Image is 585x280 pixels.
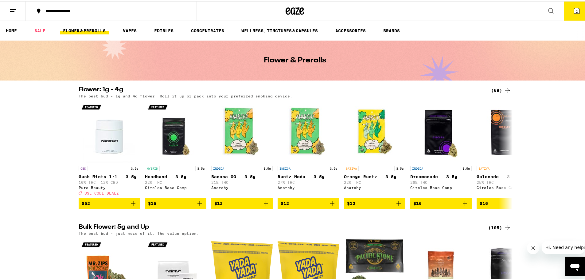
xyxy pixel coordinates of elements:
[145,164,160,170] p: HYBRID
[477,100,538,197] a: Open page for Gelonade - 3.5g from Circles Base Camp
[344,100,405,161] img: Anarchy - Orange Runtz - 3.5g
[542,239,585,253] iframe: Message from company
[410,184,472,188] div: Circles Base Camp
[79,197,140,207] button: Add to bag
[278,100,339,197] a: Open page for Runtz Mode - 3.5g from Anarchy
[278,179,339,183] p: 27% THC
[79,223,481,230] h2: Bulk Flower: 5g and Up
[344,164,359,170] p: SATIVA
[211,197,273,207] button: Add to bag
[188,26,227,33] a: CONCENTRATES
[145,197,206,207] button: Add to bag
[477,179,538,183] p: 25% THC
[31,26,49,33] a: SALE
[84,190,119,194] span: USE CODE DEALZ
[79,93,292,97] p: The best bud - 1g and 4g flower. Roll it up or pack into your preferred smoking device.
[262,164,273,170] p: 3.5g
[394,164,405,170] p: 3.5g
[344,197,405,207] button: Add to bag
[79,85,481,93] h2: Flower: 1g - 4g
[238,26,321,33] a: WELLNESS, TINCTURES & CAPSULES
[79,100,140,161] img: Pure Beauty - Gush Mints 1:1 - 3.5g
[79,179,140,183] p: 10% THC: 12% CBD
[410,100,472,161] img: Circles Base Camp - Dreamonade - 3.5g
[477,184,538,188] div: Circles Base Camp
[491,85,511,93] a: (68)
[344,100,405,197] a: Open page for Orange Runtz - 3.5g from Anarchy
[145,100,206,161] img: Circles Base Camp - Headband - 3.5g
[145,100,206,197] a: Open page for Headband - 3.5g from Circles Base Camp
[477,164,491,170] p: SATIVA
[565,255,585,275] iframe: Button to launch messaging window
[278,100,339,161] img: Anarchy - Runtz Mode - 3.5g
[82,200,90,205] span: $52
[145,179,206,183] p: 22% THC
[281,200,289,205] span: $12
[480,200,488,205] span: $16
[79,100,140,197] a: Open page for Gush Mints 1:1 - 3.5g from Pure Beauty
[211,184,273,188] div: Anarchy
[79,230,199,234] p: The best bud - just more of it. The value option.
[211,100,273,197] a: Open page for Banana OG - 3.5g from Anarchy
[211,179,273,183] p: 21% THC
[477,197,538,207] button: Add to bag
[410,164,425,170] p: INDICA
[477,173,538,178] p: Gelonade - 3.5g
[410,100,472,197] a: Open page for Dreamonade - 3.5g from Circles Base Camp
[347,200,355,205] span: $12
[195,164,206,170] p: 3.5g
[211,100,273,161] img: Anarchy - Banana OG - 3.5g
[79,184,140,188] div: Pure Beauty
[211,173,273,178] p: Banana OG - 3.5g
[214,200,223,205] span: $12
[410,173,472,178] p: Dreamonade - 3.5g
[148,200,156,205] span: $16
[278,184,339,188] div: Anarchy
[380,26,403,33] a: BRANDS
[488,223,511,230] a: (105)
[60,26,109,33] a: FLOWER & PREROLLS
[120,26,140,33] a: VAPES
[328,164,339,170] p: 3.5g
[151,26,177,33] a: EDIBLES
[576,8,578,12] span: 2
[410,197,472,207] button: Add to bag
[477,100,538,161] img: Circles Base Camp - Gelonade - 3.5g
[211,164,226,170] p: INDICA
[79,173,140,178] p: Gush Mints 1:1 - 3.5g
[129,164,140,170] p: 3.5g
[278,197,339,207] button: Add to bag
[145,184,206,188] div: Circles Base Camp
[461,164,472,170] p: 3.5g
[264,56,326,63] h1: Flower & Prerolls
[344,173,405,178] p: Orange Runtz - 3.5g
[79,164,88,170] p: CBD
[145,173,206,178] p: Headband - 3.5g
[4,4,44,9] span: Hi. Need any help?
[344,179,405,183] p: 22% THC
[3,26,20,33] a: HOME
[278,164,292,170] p: INDICA
[278,173,339,178] p: Runtz Mode - 3.5g
[410,179,472,183] p: 26% THC
[527,241,539,253] iframe: Close message
[413,200,422,205] span: $16
[344,184,405,188] div: Anarchy
[332,26,369,33] a: ACCESSORIES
